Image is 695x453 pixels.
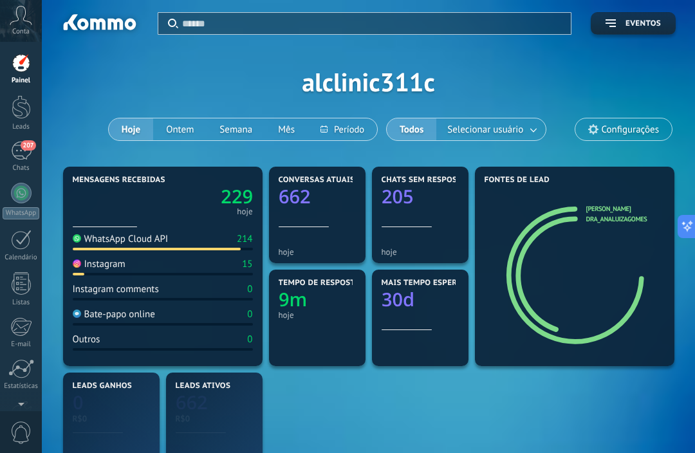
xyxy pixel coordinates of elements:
[382,184,414,209] text: 205
[73,176,165,185] span: Mensagens recebidas
[586,205,631,214] a: [PERSON_NAME]
[109,118,153,140] button: Hoje
[237,208,252,215] div: hoje
[3,123,40,131] div: Leads
[73,390,84,415] text: 0
[485,176,550,185] span: Fontes de lead
[3,77,40,85] div: Painel
[12,28,30,36] span: Conta
[221,184,253,209] text: 229
[3,254,40,262] div: Calendário
[242,258,252,270] div: 15
[73,233,169,245] div: WhatsApp Cloud API
[279,184,311,209] text: 662
[73,258,125,270] div: Instagram
[73,310,81,318] img: Bate-papo online
[237,233,253,245] div: 214
[73,308,155,320] div: Bate-papo online
[279,287,307,312] text: 9m
[73,234,81,243] img: WhatsApp Cloud API
[163,184,253,209] a: 229
[176,390,208,415] text: 662
[73,382,133,391] span: Leads ganhos
[176,382,231,391] span: Leads ativos
[3,340,40,349] div: E-mail
[73,333,100,346] div: Outros
[21,140,35,151] span: 207
[387,118,436,140] button: Todos
[625,19,661,28] span: Eventos
[445,121,526,138] span: Selecionar usuário
[247,283,252,295] div: 0
[176,390,253,415] a: 662
[308,118,377,140] button: Período
[3,382,40,391] div: Estatísticas
[176,413,253,424] div: R$0
[247,308,252,320] div: 0
[279,279,360,288] span: Tempo de resposta
[73,259,81,268] img: Instagram
[436,118,546,140] button: Selecionar usuário
[73,283,159,295] div: Instagram comments
[382,176,472,185] span: Chats sem respostas
[207,118,265,140] button: Semana
[382,287,459,312] a: 30d
[382,287,414,312] text: 30d
[153,118,207,140] button: Ontem
[3,164,40,172] div: Chats
[279,247,356,257] div: hoje
[3,299,40,307] div: Listas
[586,215,647,224] a: dra_analuizagomes
[3,207,39,219] div: WhatsApp
[247,333,252,346] div: 0
[279,310,356,320] div: hoje
[382,279,480,288] span: Mais tempo esperando
[602,124,659,135] span: Configurações
[382,247,459,257] div: hoje
[73,390,150,415] a: 0
[265,118,308,140] button: Mês
[73,413,150,424] div: R$0
[591,12,676,35] button: Eventos
[279,176,355,185] span: Conversas atuais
